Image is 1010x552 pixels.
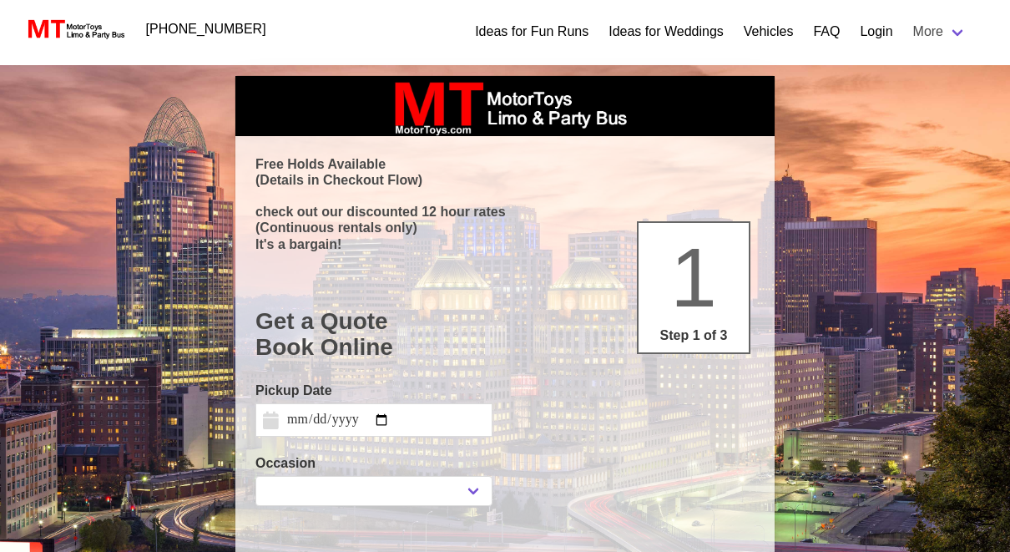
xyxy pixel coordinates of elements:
a: Login [860,22,892,42]
p: Free Holds Available [255,156,755,172]
a: [PHONE_NUMBER] [136,13,276,46]
a: More [903,15,977,48]
a: Vehicles [744,22,794,42]
p: check out our discounted 12 hour rates [255,204,755,220]
span: 1 [670,230,717,324]
p: It's a bargain! [255,236,755,252]
img: box_logo_brand.jpeg [380,76,630,136]
label: Occasion [255,453,492,474]
h1: Get a Quote Book Online [255,308,755,361]
p: (Details in Checkout Flow) [255,172,755,188]
a: Ideas for Fun Runs [475,22,588,42]
label: Pickup Date [255,381,492,401]
p: Step 1 of 3 [645,326,742,346]
a: Ideas for Weddings [609,22,724,42]
img: MotorToys Logo [23,18,126,41]
a: FAQ [813,22,840,42]
p: (Continuous rentals only) [255,220,755,235]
